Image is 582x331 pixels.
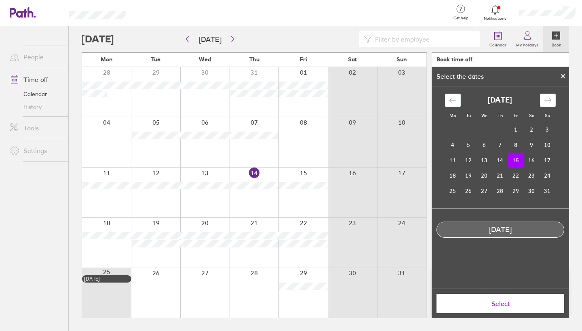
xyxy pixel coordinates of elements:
span: Wed [199,56,211,63]
a: People [3,49,68,65]
td: Tuesday, August 19, 2025 [461,168,477,183]
a: Tools [3,120,68,136]
span: Select [442,300,559,307]
span: Mon [101,56,113,63]
small: Fr [514,113,518,118]
td: Friday, August 29, 2025 [508,183,524,199]
td: Monday, August 11, 2025 [445,153,461,168]
td: Thursday, August 7, 2025 [492,137,508,153]
td: Saturday, August 23, 2025 [524,168,540,183]
small: Mo [449,113,456,118]
div: [DATE] [437,226,564,234]
span: Sun [396,56,407,63]
td: Friday, August 22, 2025 [508,168,524,183]
button: Select [436,294,564,313]
label: Book [547,40,566,48]
a: Notifications [482,4,508,21]
a: My holidays [511,26,543,52]
a: Book [543,26,569,52]
button: [DATE] [192,33,228,46]
td: Saturday, August 9, 2025 [524,137,540,153]
a: Calendar [3,88,68,101]
small: Su [545,113,550,118]
a: Calendar [485,26,511,52]
td: Monday, August 18, 2025 [445,168,461,183]
td: Wednesday, August 20, 2025 [477,168,492,183]
td: Monday, August 25, 2025 [445,183,461,199]
td: Sunday, August 17, 2025 [540,153,555,168]
td: Wednesday, August 13, 2025 [477,153,492,168]
div: Calendar [436,86,565,208]
td: Sunday, August 24, 2025 [540,168,555,183]
span: Sat [348,56,357,63]
td: Sunday, August 3, 2025 [540,122,555,137]
small: We [481,113,487,118]
td: Sunday, August 31, 2025 [540,183,555,199]
td: Friday, August 8, 2025 [508,137,524,153]
div: Select the dates [432,73,489,80]
td: Monday, August 4, 2025 [445,137,461,153]
small: Tu [466,113,471,118]
div: Book time off [436,56,472,63]
td: Selected. Friday, August 15, 2025 [508,153,524,168]
td: Saturday, August 2, 2025 [524,122,540,137]
td: Thursday, August 14, 2025 [492,153,508,168]
td: Saturday, August 30, 2025 [524,183,540,199]
td: Thursday, August 28, 2025 [492,183,508,199]
td: Saturday, August 16, 2025 [524,153,540,168]
td: Tuesday, August 26, 2025 [461,183,477,199]
td: Friday, August 1, 2025 [508,122,524,137]
td: Wednesday, August 6, 2025 [477,137,492,153]
a: Settings [3,142,68,159]
td: Sunday, August 10, 2025 [540,137,555,153]
td: Wednesday, August 27, 2025 [477,183,492,199]
strong: [DATE] [488,96,512,105]
a: History [3,101,68,113]
td: Thursday, August 21, 2025 [492,168,508,183]
div: Move backward to switch to the previous month. [445,94,461,107]
span: Fri [300,56,307,63]
span: Get help [448,16,474,21]
div: [DATE] [84,276,129,282]
small: Th [498,113,503,118]
span: Notifications [482,16,508,21]
span: Tue [151,56,160,63]
div: Move forward to switch to the next month. [540,94,556,107]
span: Thu [249,56,259,63]
label: Calendar [485,40,511,48]
label: My holidays [511,40,543,48]
input: Filter by employee [372,31,475,47]
a: Time off [3,71,68,88]
td: Tuesday, August 12, 2025 [461,153,477,168]
td: Tuesday, August 5, 2025 [461,137,477,153]
small: Sa [529,113,534,118]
